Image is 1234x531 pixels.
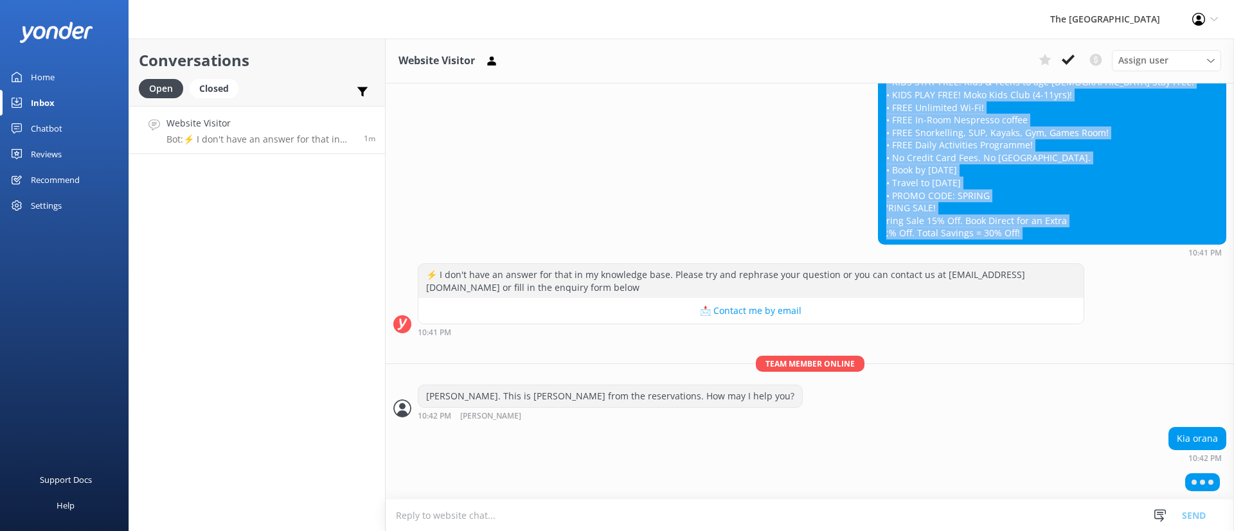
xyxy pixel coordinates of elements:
[40,467,92,492] div: Support Docs
[418,329,451,336] strong: 10:41 PM
[1118,53,1168,67] span: Assign user
[418,411,803,421] div: Oct 11 2025 10:42pm (UTC -10:00) Pacific/Honolulu
[31,64,55,90] div: Home
[756,356,864,372] span: Team member online
[418,264,1084,298] div: ⚡ I don't have an answer for that in my knowledge base. Please try and rephrase your question or ...
[166,134,354,145] p: Bot: ⚡ I don't have an answer for that in my knowledge base. Please try and rephrase your questio...
[190,81,245,95] a: Closed
[31,116,62,141] div: Chatbot
[878,248,1226,257] div: Oct 11 2025 10:41pm (UTC -10:00) Pacific/Honolulu
[1188,249,1222,257] strong: 10:41 PM
[31,90,55,116] div: Inbox
[1169,428,1226,449] div: Kia orana
[129,106,385,154] a: Website VisitorBot:⚡ I don't have an answer for that in my knowledge base. Please try and rephras...
[418,385,802,407] div: [PERSON_NAME]. This is [PERSON_NAME] from the reservations. How may I help you?
[31,141,62,167] div: Reviews
[1112,50,1221,71] div: Assign User
[879,21,1226,244] div: Are these dates correct or do you mean 2026 not 2027?;; DS + TURTLES = JOY! • 30% OFF WHEN YOU BO...
[19,22,93,43] img: yonder-white-logo.png
[1168,453,1226,462] div: Oct 11 2025 10:42pm (UTC -10:00) Pacific/Honolulu
[139,48,375,73] h2: Conversations
[418,327,1084,336] div: Oct 11 2025 10:41pm (UTC -10:00) Pacific/Honolulu
[57,492,75,518] div: Help
[418,412,451,421] strong: 10:42 PM
[190,79,238,98] div: Closed
[364,133,375,144] span: Oct 11 2025 10:40pm (UTC -10:00) Pacific/Honolulu
[1188,455,1222,462] strong: 10:42 PM
[31,193,62,218] div: Settings
[31,167,80,193] div: Recommend
[418,298,1084,324] button: 📩 Contact me by email
[139,81,190,95] a: Open
[166,116,354,130] h4: Website Visitor
[398,53,475,69] h3: Website Visitor
[139,79,183,98] div: Open
[460,412,521,421] span: [PERSON_NAME]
